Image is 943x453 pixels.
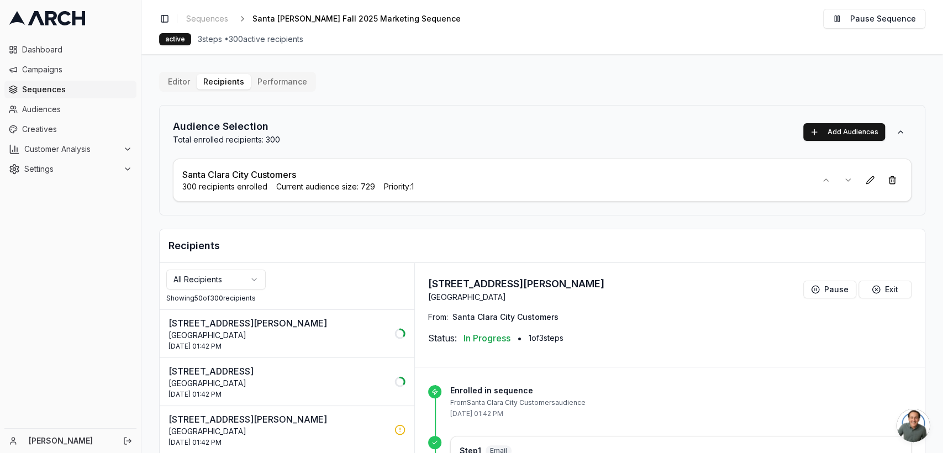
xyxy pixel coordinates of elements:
p: [STREET_ADDRESS][PERSON_NAME] [168,413,388,426]
button: [STREET_ADDRESS][GEOGRAPHIC_DATA][DATE] 01:42 PM [160,358,414,405]
span: From: [428,312,448,323]
button: Pause Sequence [823,9,925,29]
button: Log out [120,433,135,449]
span: Sequences [22,84,132,95]
span: 3 steps • 300 active recipients [198,34,303,45]
p: From Santa Clara City Customers audience [450,398,912,407]
span: Status: [428,331,457,345]
p: [GEOGRAPHIC_DATA] [168,378,388,389]
p: [STREET_ADDRESS][PERSON_NAME] [428,276,604,292]
span: • [517,331,522,345]
button: Exit [858,281,912,298]
span: 1 of 3 steps [529,333,563,344]
a: [PERSON_NAME] [29,435,111,446]
a: Dashboard [4,41,136,59]
p: [STREET_ADDRESS] [168,365,388,378]
span: 300 recipients enrolled [182,181,267,192]
div: active [159,33,191,45]
span: Customer Analysis [24,144,119,155]
a: Creatives [4,120,136,138]
span: Settings [24,164,119,175]
button: Pause [803,281,856,298]
span: Campaigns [22,64,132,75]
p: [DATE] 01:42 PM [450,409,912,418]
span: Audiences [22,104,132,115]
button: [STREET_ADDRESS][PERSON_NAME][GEOGRAPHIC_DATA][DATE] 01:42 PM [160,310,414,357]
button: Performance [251,74,314,89]
button: Settings [4,160,136,178]
div: Open chat [897,409,930,442]
span: Current audience size: 729 [276,181,375,192]
p: Enrolled in sequence [450,385,912,396]
p: [GEOGRAPHIC_DATA] [168,426,388,437]
a: Audiences [4,101,136,118]
p: [STREET_ADDRESS][PERSON_NAME] [168,317,388,330]
button: Editor [161,74,197,89]
span: Dashboard [22,44,132,55]
a: Sequences [182,11,233,27]
span: [DATE] 01:42 PM [168,390,222,399]
button: Recipients [197,74,251,89]
a: Sequences [4,81,136,98]
button: Customer Analysis [4,140,136,158]
h2: Recipients [168,238,916,254]
p: [GEOGRAPHIC_DATA] [428,292,604,303]
p: Santa Clara City Customers [182,168,296,181]
span: [DATE] 01:42 PM [168,438,222,447]
span: Santa [PERSON_NAME] Fall 2025 Marketing Sequence [252,13,461,24]
nav: breadcrumb [182,11,478,27]
span: Santa Clara City Customers [452,312,559,323]
span: Sequences [186,13,228,24]
span: Creatives [22,124,132,135]
span: In Progress [463,331,510,345]
p: Total enrolled recipients: 300 [173,134,280,145]
a: Campaigns [4,61,136,78]
span: [DATE] 01:42 PM [168,342,222,351]
div: Showing 50 of 300 recipients [166,294,408,303]
span: Priority: 1 [384,181,414,192]
button: Add Audiences [803,123,885,141]
h2: Audience Selection [173,119,280,134]
p: [GEOGRAPHIC_DATA] [168,330,388,341]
